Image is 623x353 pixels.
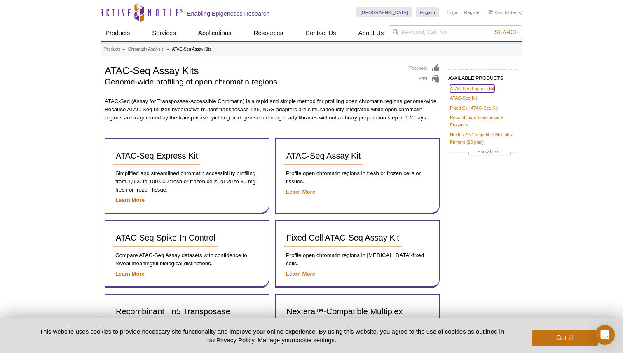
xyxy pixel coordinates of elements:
[354,25,389,41] a: About Us
[284,229,402,247] a: Fixed Cell ATAC-Seq Assay Kit
[409,64,440,73] a: Feedback
[450,148,517,157] a: Show Less
[172,47,211,51] li: ATAC-Seq Assay Kits
[489,9,504,15] a: Cart
[286,233,399,242] span: Fixed Cell ATAC-Seq Assay Kit
[113,229,218,247] a: ATAC-Seq Spike-In Control
[300,25,341,41] a: Contact Us
[447,9,459,15] a: Login
[286,307,403,326] span: Nextera™-Compatible Multiplex Primers
[532,330,598,346] button: Got it!
[101,25,135,41] a: Products
[193,25,237,41] a: Applications
[461,7,462,17] li: |
[450,114,517,129] a: Recombinant Transposase Enzymes
[284,251,431,268] p: Profile open chromatin regions in [MEDICAL_DATA]-fixed cells.
[450,94,477,102] a: ATAC-Seq Kit
[25,327,518,344] p: This website uses cookies to provide necessary site functionality and improve your online experie...
[116,151,198,160] span: ATAC-Seq Express Kit
[113,251,260,268] p: Compare ATAC-Seq Assay datasets with confidence to reveal meaningful biological distinctions.
[492,28,521,36] button: Search
[115,197,145,203] a: Learn More
[294,337,335,344] button: cookie settings
[284,169,431,186] p: Profile open chromatin regions in fresh or frozen cells or tissues.
[105,64,401,76] h1: ATAC-Seq Assay Kits
[286,189,315,195] a: Learn More
[113,303,233,321] a: Recombinant Tn5 Transposase
[105,97,440,122] p: ATAC-Seq (Assay for Transposase-Accessible Chromatin) is a rapid and simple method for profiling ...
[356,7,412,17] a: [GEOGRAPHIC_DATA]
[450,104,498,112] a: Fixed Cell ATAC-Seq Kit
[286,271,315,277] a: Learn More
[489,10,493,14] img: Your Cart
[284,303,431,331] a: Nextera™-Compatible Multiplex Primers
[450,131,517,146] a: Nextera™-Compatible Multiplex Primers (96 plex)
[286,151,361,160] span: ATAC-Seq Assay Kit
[464,9,481,15] a: Register
[115,271,145,277] a: Learn More
[450,85,494,92] a: ATAC-Seq Express Kit
[116,233,215,242] span: ATAC-Seq Spike-In Control
[489,7,522,17] li: (0 items)
[595,325,615,345] div: Open Intercom Messenger
[147,25,181,41] a: Services
[166,47,169,51] li: »
[113,169,260,194] p: Simplified and streamlined chromatin accessibility profiling from 1,000 to 100,000 fresh or froze...
[416,7,439,17] a: English
[104,46,120,53] a: Products
[284,147,363,165] a: ATAC-Seq Assay Kit
[495,29,519,35] span: Search
[122,47,125,51] li: »
[216,337,254,344] a: Privacy Policy
[389,25,522,39] input: Keyword, Cat. No.
[249,25,288,41] a: Resources
[187,10,269,17] h2: Enabling Epigenetics Research
[113,147,200,165] a: ATAC-Seq Express Kit
[409,75,440,84] a: Print
[448,69,518,84] h2: AVAILABLE PRODUCTS
[128,46,164,53] a: Chromatin Analysis
[105,78,401,86] h2: Genome-wide profiling of open chromatin regions
[116,307,230,316] span: Recombinant Tn5 Transposase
